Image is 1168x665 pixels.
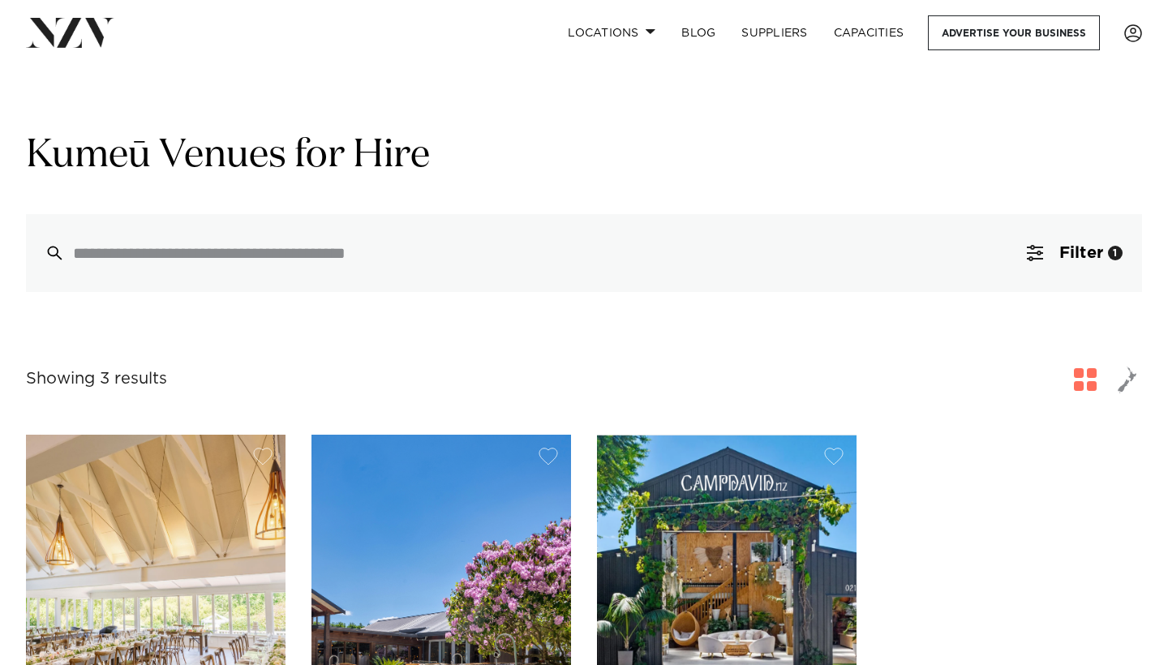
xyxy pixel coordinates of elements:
[1059,245,1103,261] span: Filter
[555,15,668,50] a: Locations
[26,367,167,392] div: Showing 3 results
[26,18,114,47] img: nzv-logo.png
[821,15,917,50] a: Capacities
[668,15,728,50] a: BLOG
[26,131,1142,182] h1: Kumeū Venues for Hire
[1108,246,1123,260] div: 1
[728,15,820,50] a: SUPPLIERS
[1007,214,1142,292] button: Filter1
[928,15,1100,50] a: Advertise your business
